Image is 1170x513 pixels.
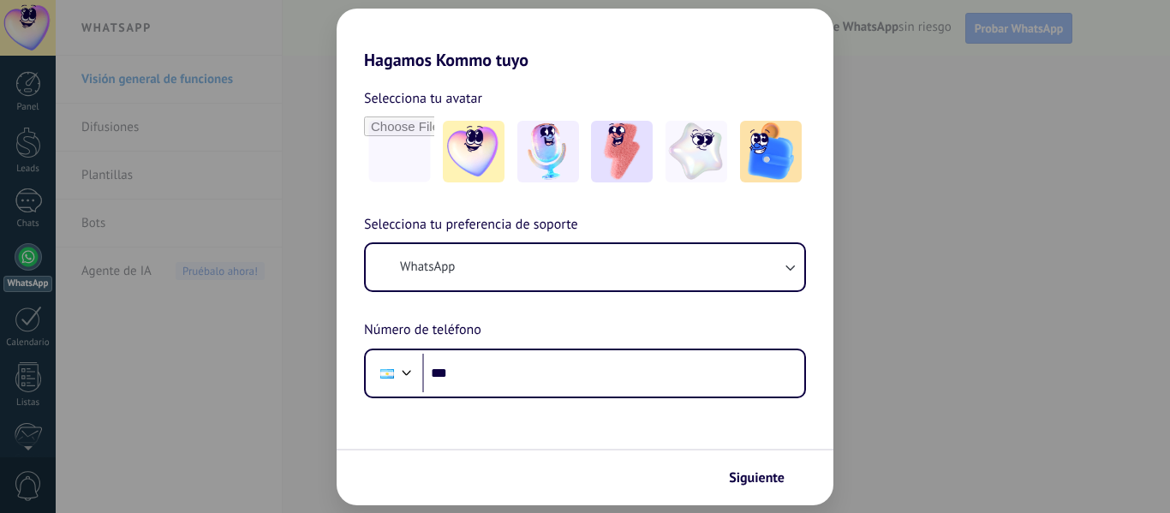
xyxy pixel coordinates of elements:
img: -5.jpeg [740,121,802,182]
span: WhatsApp [400,259,455,276]
button: WhatsApp [366,244,804,290]
span: Selecciona tu preferencia de soporte [364,214,578,236]
img: -1.jpeg [443,121,504,182]
button: Siguiente [721,463,808,492]
span: Siguiente [729,472,785,484]
div: Argentina: + 54 [371,355,403,391]
img: -4.jpeg [666,121,727,182]
span: Número de teléfono [364,319,481,342]
img: -3.jpeg [591,121,653,182]
img: -2.jpeg [517,121,579,182]
h2: Hagamos Kommo tuyo [337,9,833,70]
span: Selecciona tu avatar [364,87,482,110]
